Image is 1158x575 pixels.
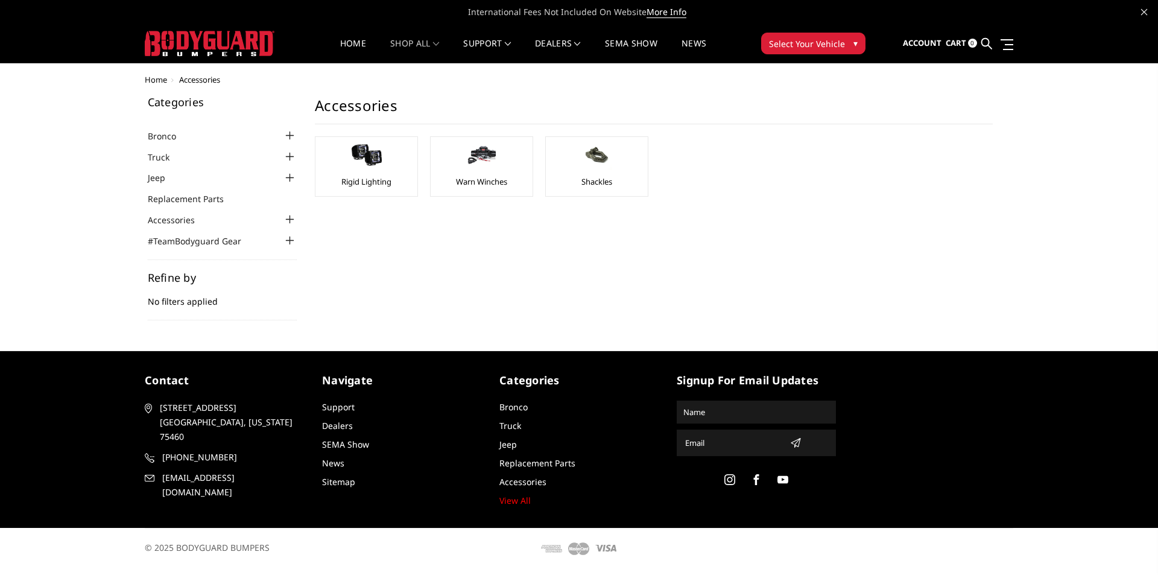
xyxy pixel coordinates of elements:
img: BODYGUARD BUMPERS [145,31,274,56]
a: Rigid Lighting [341,176,391,187]
a: Bronco [148,130,191,142]
a: News [322,457,344,469]
a: #TeamBodyguard Gear [148,235,256,247]
a: Dealers [322,420,353,431]
a: Replacement Parts [499,457,575,469]
input: Email [680,433,785,453]
a: SEMA Show [322,439,369,450]
a: View All [499,495,531,506]
span: Cart [946,37,966,48]
a: Support [463,39,511,63]
h1: Accessories [315,97,993,124]
a: SEMA Show [605,39,657,63]
a: Home [145,74,167,85]
a: Truck [148,151,185,164]
a: Accessories [499,476,546,488]
a: Jeep [499,439,517,450]
a: Home [340,39,366,63]
a: Cart 0 [946,27,977,60]
h5: signup for email updates [677,372,836,389]
a: Jeep [148,171,180,184]
span: [PHONE_NUMBER] [162,450,302,465]
h5: Categories [148,97,297,107]
a: Shackles [581,176,612,187]
span: [EMAIL_ADDRESS][DOMAIN_NAME] [162,471,302,500]
a: More Info [647,6,686,18]
button: Select Your Vehicle [761,33,865,54]
span: 0 [968,39,977,48]
a: shop all [390,39,439,63]
span: Accessories [179,74,220,85]
a: Accessories [148,214,210,226]
div: No filters applied [148,272,297,320]
h5: contact [145,372,304,389]
a: Account [903,27,941,60]
h5: Categories [499,372,659,389]
h5: Refine by [148,272,297,283]
h5: Navigate [322,372,481,389]
a: Warn Winches [456,176,507,187]
a: [PHONE_NUMBER] [145,450,304,465]
a: Replacement Parts [148,192,239,205]
span: Account [903,37,941,48]
span: © 2025 BODYGUARD BUMPERS [145,542,270,553]
a: [EMAIL_ADDRESS][DOMAIN_NAME] [145,471,304,500]
span: Select Your Vehicle [769,37,845,50]
a: Truck [499,420,521,431]
input: Name [679,402,834,422]
a: Bronco [499,401,528,413]
a: News [682,39,706,63]
span: ▾ [853,37,858,49]
a: Dealers [535,39,581,63]
a: Support [322,401,355,413]
span: [STREET_ADDRESS] [GEOGRAPHIC_DATA], [US_STATE] 75460 [160,401,300,444]
a: Sitemap [322,476,355,488]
